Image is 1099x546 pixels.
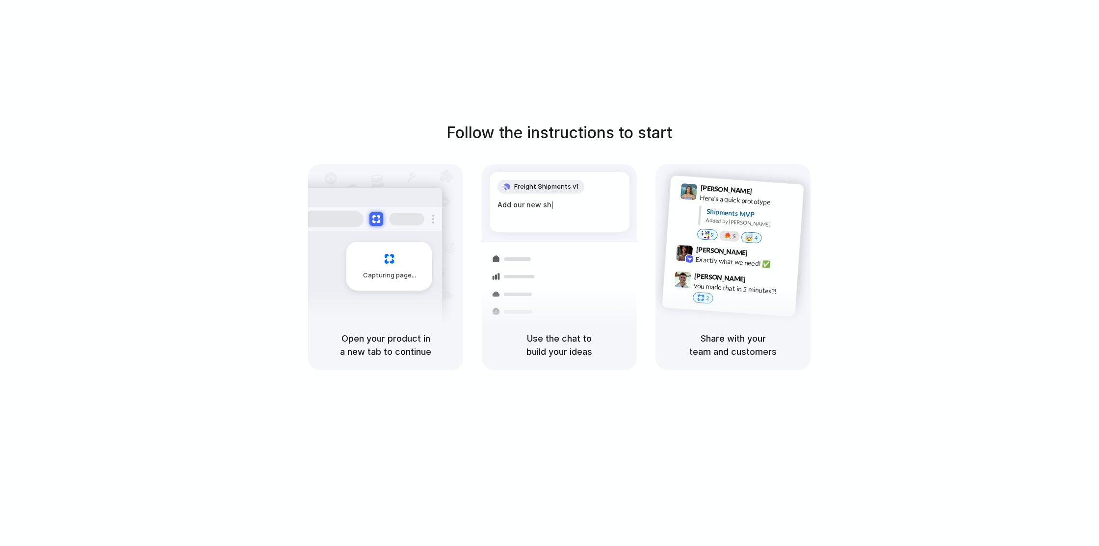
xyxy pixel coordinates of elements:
[700,182,752,197] span: [PERSON_NAME]
[694,271,746,285] span: [PERSON_NAME]
[320,332,451,358] h5: Open your product in a new tab to continue
[494,332,625,358] h5: Use the chat to build your ideas
[551,201,554,209] span: |
[695,254,793,271] div: Exactly what we need! ✅
[693,281,791,298] div: you made that in 5 minutes?!
[706,296,709,301] span: 2
[446,121,672,145] h1: Follow the instructions to start
[755,235,758,241] span: 4
[497,199,622,210] div: Add our new sh
[363,271,418,280] span: Capturing page
[710,232,714,238] span: 9
[696,244,748,258] span: [PERSON_NAME]
[751,249,771,261] span: 9:42 AM
[755,187,775,199] span: 9:41 AM
[749,275,769,287] span: 9:47 AM
[514,182,578,192] span: Freight Shipments v1
[706,216,796,230] div: Added by [PERSON_NAME]
[745,234,754,241] div: 🤯
[733,234,736,239] span: 5
[700,193,798,209] div: Here's a quick prototype
[706,206,797,223] div: Shipments MVP
[667,332,799,358] h5: Share with your team and customers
